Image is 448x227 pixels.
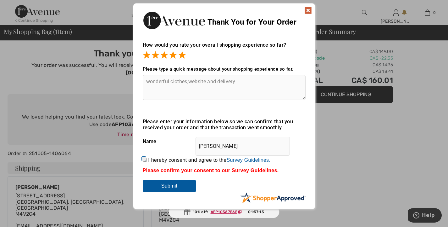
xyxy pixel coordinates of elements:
[143,180,196,192] input: Submit
[143,119,306,131] div: Please enter your information below so we can confirm that you received your order and that the t...
[143,66,306,72] div: Please type a quick message about your shopping experience so far.
[304,7,312,14] img: x
[207,18,296,26] span: Thank You for Your Order
[143,168,306,173] div: Please confirm your consent to our Survey Guidelines.
[226,157,270,163] a: Survey Guidelines.
[148,157,270,163] label: I hereby consent and agree to the
[143,134,306,149] div: Name
[211,210,237,214] ins: AFP10367E6E
[143,10,206,31] img: Thank You for Your Order
[143,36,306,60] div: How would you rate your overall shopping experience so far?
[14,4,27,10] span: Help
